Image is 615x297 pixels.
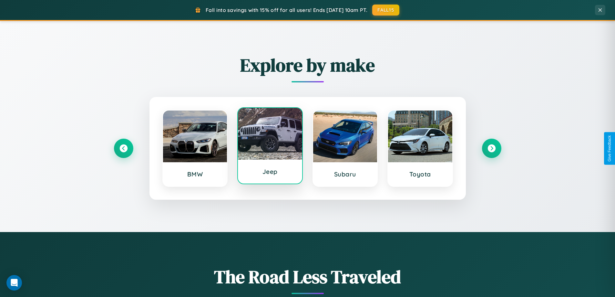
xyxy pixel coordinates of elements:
h2: Explore by make [114,53,501,78]
div: Open Intercom Messenger [6,275,22,291]
h3: Jeep [244,168,296,175]
h3: Subaru [320,170,371,178]
h3: BMW [169,170,221,178]
h3: Toyota [395,170,446,178]
h1: The Road Less Traveled [114,264,501,289]
div: Give Feedback [607,135,612,162]
span: Fall into savings with 15% off for all users! Ends [DATE] 10am PT. [206,7,367,13]
button: FALL15 [372,5,399,16]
